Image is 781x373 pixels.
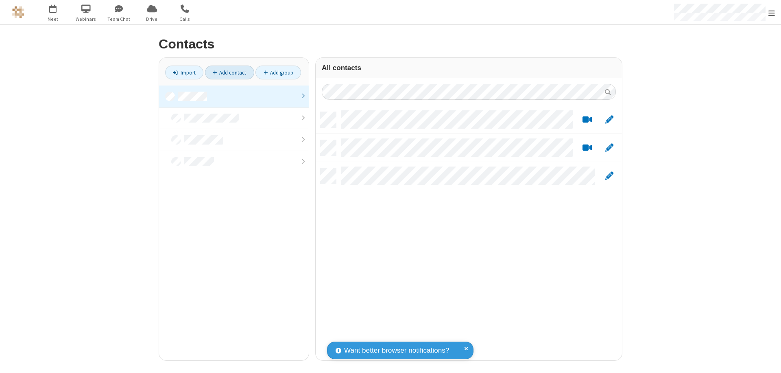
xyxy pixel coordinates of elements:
img: QA Selenium DO NOT DELETE OR CHANGE [12,6,24,18]
span: Meet [38,15,68,23]
button: Start a video meeting [579,143,595,153]
span: Webinars [71,15,101,23]
button: Edit [601,143,617,153]
h2: Contacts [159,37,622,51]
span: Drive [137,15,167,23]
div: grid [316,106,622,360]
a: Import [165,66,203,79]
a: Add contact [205,66,254,79]
h3: All contacts [322,64,616,72]
span: Want better browser notifications? [344,345,449,356]
button: Edit [601,115,617,125]
span: Team Chat [104,15,134,23]
a: Add group [255,66,301,79]
button: Start a video meeting [579,115,595,125]
button: Edit [601,171,617,181]
span: Calls [170,15,200,23]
